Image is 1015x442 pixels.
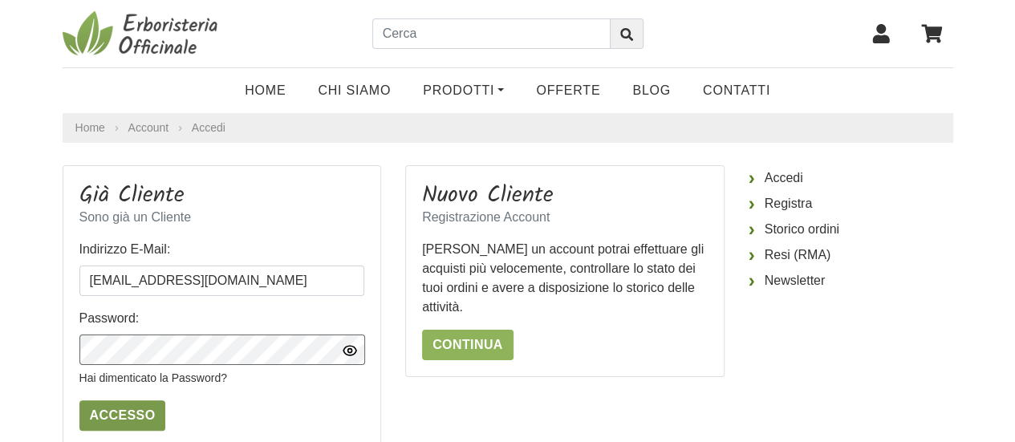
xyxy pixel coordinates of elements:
input: Accesso [79,400,166,431]
p: Sono già un Cliente [79,208,365,227]
p: Registrazione Account [422,208,708,227]
a: Resi (RMA) [749,242,953,268]
input: Cerca [372,18,611,49]
a: Chi Siamo [302,75,407,107]
label: Indirizzo E-Mail: [79,240,171,259]
a: Accedi [749,165,953,191]
a: Blog [616,75,687,107]
a: Hai dimenticato la Password? [79,371,227,384]
nav: breadcrumb [63,113,953,143]
p: [PERSON_NAME] un account potrai effettuare gli acquisti più velocemente, controllare lo stato dei... [422,240,708,317]
h3: Già Cliente [79,182,365,209]
img: Erboristeria Officinale [63,10,223,58]
label: Password: [79,309,140,328]
h3: Nuovo Cliente [422,182,708,209]
a: Home [229,75,302,107]
input: Indirizzo E-Mail: [79,266,365,296]
a: Account [128,120,169,136]
a: Prodotti [407,75,520,107]
a: Home [75,120,105,136]
a: OFFERTE [520,75,616,107]
a: Continua [422,330,514,360]
a: Accedi [192,121,225,134]
a: Registra [749,191,953,217]
a: Newsletter [749,268,953,294]
a: Storico ordini [749,217,953,242]
a: Contatti [687,75,786,107]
